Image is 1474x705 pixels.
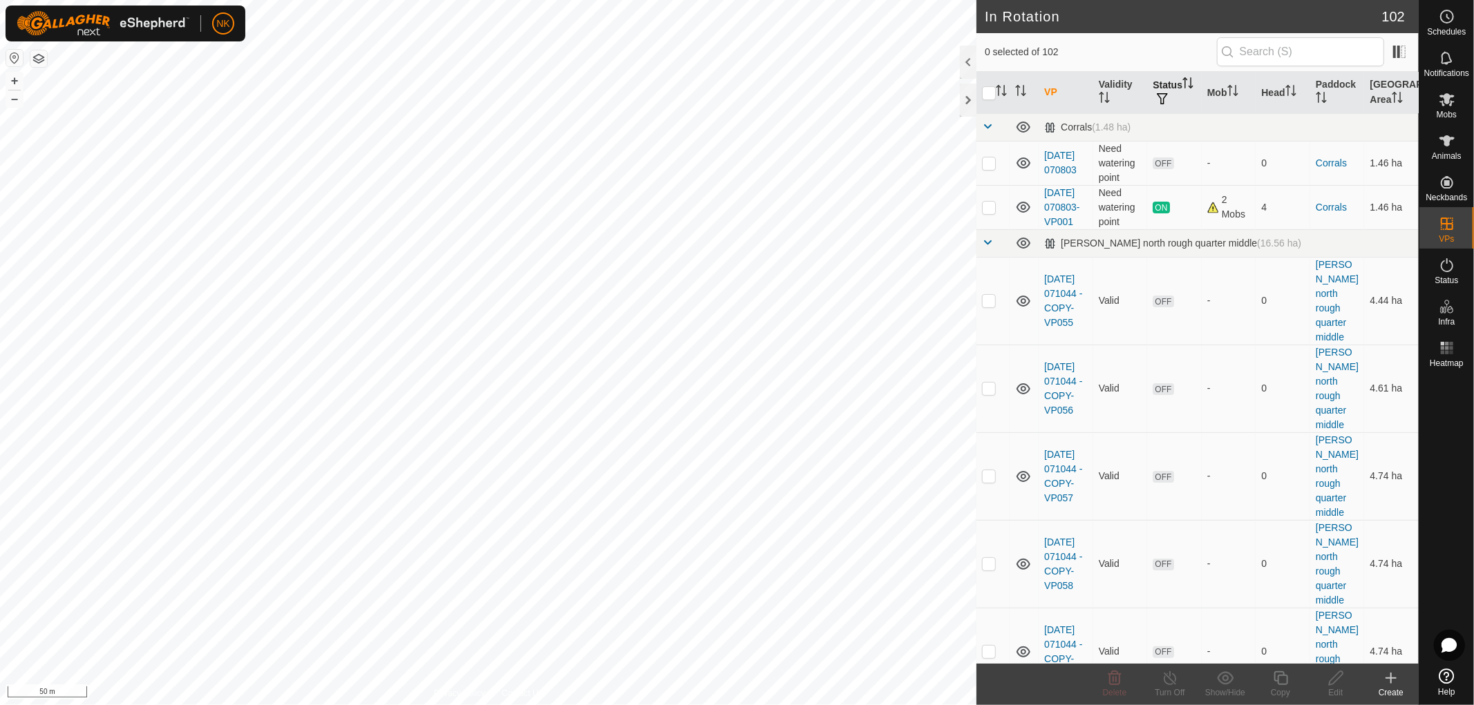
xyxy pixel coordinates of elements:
p-sorticon: Activate to sort [1227,87,1238,98]
span: Mobs [1437,110,1457,119]
span: 0 selected of 102 [985,45,1217,59]
th: Mob [1202,72,1256,114]
td: 0 [1256,608,1310,695]
div: - [1207,381,1251,396]
button: + [6,73,23,89]
span: Notifications [1424,69,1469,77]
button: Reset Map [6,50,23,66]
span: Status [1435,276,1458,284]
a: Contact Us [502,687,542,699]
a: [PERSON_NAME] north rough quarter middle [1316,259,1359,342]
div: - [1207,644,1251,659]
td: 0 [1256,257,1310,345]
p-sorticon: Activate to sort [1099,94,1110,105]
td: 4.61 ha [1364,345,1419,432]
span: OFF [1153,383,1173,395]
h2: In Rotation [985,8,1382,25]
td: 4.74 ha [1364,608,1419,695]
span: Infra [1438,318,1455,326]
a: [DATE] 070803-VP001 [1044,187,1079,227]
div: Corrals [1044,122,1131,133]
th: Paddock [1310,72,1365,114]
span: NK [216,17,229,31]
td: Valid [1093,520,1148,608]
span: OFF [1153,296,1173,307]
div: [PERSON_NAME] north rough quarter middle [1044,238,1301,249]
span: OFF [1153,646,1173,658]
div: Copy [1253,686,1308,699]
td: 0 [1256,520,1310,608]
a: Help [1419,663,1474,702]
th: Head [1256,72,1310,114]
a: [DATE] 071044 - COPY-VP058 [1044,537,1082,591]
p-sorticon: Activate to sort [996,87,1007,98]
span: ON [1153,202,1169,213]
td: 0 [1256,345,1310,432]
td: Need watering point [1093,185,1148,229]
a: [DATE] 071044 - COPY-VP057 [1044,449,1082,503]
a: [DATE] 071044 - COPY-VP059 [1044,624,1082,679]
p-sorticon: Activate to sort [1316,94,1327,105]
td: 0 [1256,432,1310,520]
div: Edit [1308,686,1363,699]
a: Privacy Policy [434,687,486,699]
th: [GEOGRAPHIC_DATA] Area [1364,72,1419,114]
a: Corrals [1316,202,1347,213]
td: 4.74 ha [1364,432,1419,520]
span: Neckbands [1426,193,1467,202]
td: 1.46 ha [1364,141,1419,185]
td: 0 [1256,141,1310,185]
span: Schedules [1427,28,1466,36]
td: 4 [1256,185,1310,229]
td: Valid [1093,345,1148,432]
a: [PERSON_NAME] north rough quarter middle [1316,522,1359,606]
a: Corrals [1316,157,1347,168]
td: 1.46 ha [1364,185,1419,229]
p-sorticon: Activate to sort [1285,87,1296,98]
a: [PERSON_NAME] north rough quarter middle [1316,434,1359,518]
td: Valid [1093,257,1148,345]
span: OFF [1153,157,1173,169]
td: Need watering point [1093,141,1148,185]
div: - [1207,469,1251,483]
th: Validity [1093,72,1148,114]
span: VPs [1439,235,1454,243]
span: Animals [1432,152,1462,160]
span: Heatmap [1430,359,1464,367]
a: [DATE] 071044 - COPY-VP055 [1044,273,1082,328]
div: Create [1363,686,1419,699]
div: - [1207,156,1251,171]
a: [DATE] 071044 - COPY-VP056 [1044,361,1082,416]
a: [DATE] 070803 [1044,150,1077,175]
span: OFF [1153,559,1173,570]
div: Show/Hide [1198,686,1253,699]
th: VP [1039,72,1093,114]
button: – [6,90,23,107]
p-sorticon: Activate to sort [1182,79,1193,90]
td: Valid [1093,608,1148,695]
div: 2 Mobs [1207,193,1251,222]
span: (1.48 ha) [1092,122,1131,133]
th: Status [1147,72,1202,114]
span: Delete [1103,688,1127,697]
input: Search (S) [1217,37,1384,66]
p-sorticon: Activate to sort [1392,94,1403,105]
td: 4.44 ha [1364,257,1419,345]
td: Valid [1093,432,1148,520]
span: (16.56 ha) [1257,238,1301,249]
a: [PERSON_NAME] north rough quarter middle [1316,610,1359,693]
div: - [1207,293,1251,308]
td: 4.74 ha [1364,520,1419,608]
img: Gallagher Logo [17,11,189,36]
div: Turn Off [1142,686,1198,699]
p-sorticon: Activate to sort [1015,87,1026,98]
a: [PERSON_NAME] north rough quarter middle [1316,347,1359,430]
span: OFF [1153,471,1173,483]
div: - [1207,557,1251,571]
button: Map Layers [30,50,47,67]
span: Help [1438,688,1455,696]
span: 102 [1382,6,1405,27]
